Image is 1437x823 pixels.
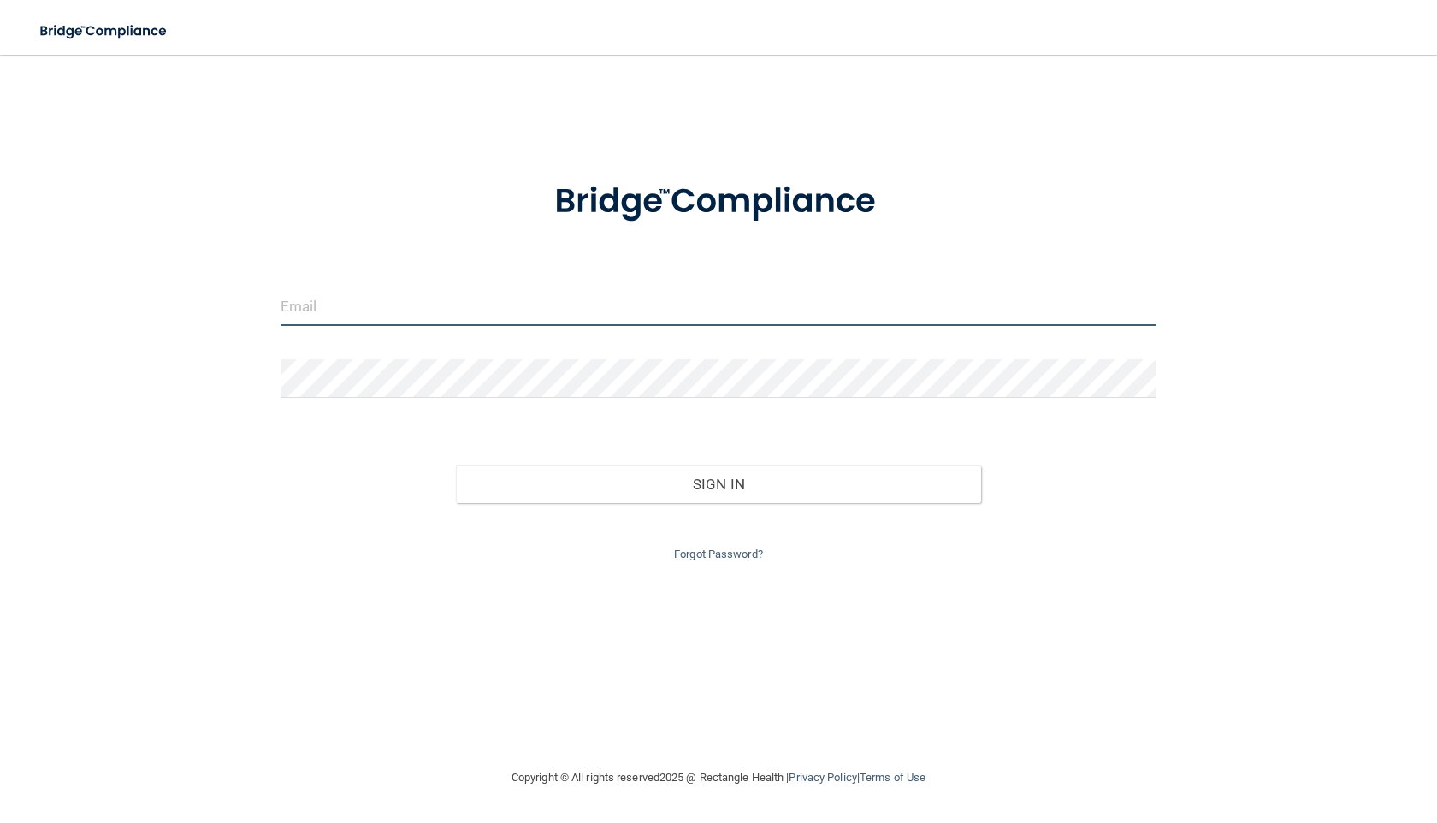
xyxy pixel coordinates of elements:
[281,287,1156,326] input: Email
[406,750,1031,805] div: Copyright © All rights reserved 2025 @ Rectangle Health | |
[789,771,856,784] a: Privacy Policy
[26,14,183,49] img: bridge_compliance_login_screen.278c3ca4.svg
[674,548,763,560] a: Forgot Password?
[456,465,981,503] button: Sign In
[860,771,925,784] a: Terms of Use
[519,157,918,246] img: bridge_compliance_login_screen.278c3ca4.svg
